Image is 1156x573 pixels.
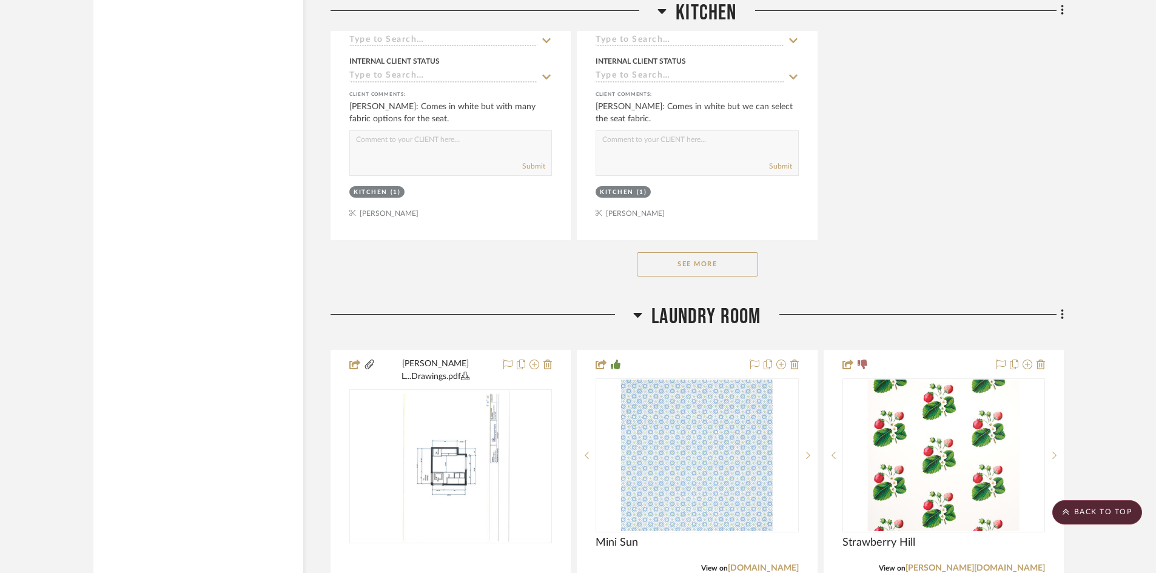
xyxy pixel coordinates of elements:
[842,536,915,549] span: Strawberry Hill
[621,380,773,531] img: Mini Sun
[522,161,545,172] button: Submit
[769,161,792,172] button: Submit
[391,188,401,197] div: (1)
[375,358,496,383] button: [PERSON_NAME] L...Drawings.pdf
[349,56,440,67] div: Internal Client Status
[637,252,758,276] button: See More
[843,379,1044,532] div: 0
[728,564,799,572] a: [DOMAIN_NAME]
[596,536,638,549] span: Mini Sun
[349,101,552,125] div: [PERSON_NAME]: Comes in white but with many fabric options for the seat.
[596,71,784,82] input: Type to Search…
[701,565,728,572] span: View on
[637,188,647,197] div: (1)
[354,188,388,197] div: Kitchen
[392,390,509,542] img: null
[349,35,537,47] input: Type to Search…
[906,564,1045,572] a: [PERSON_NAME][DOMAIN_NAME]
[596,35,784,47] input: Type to Search…
[879,565,906,572] span: View on
[868,380,1020,531] img: Strawberry Hill
[600,188,634,197] div: Kitchen
[651,304,761,330] span: Laundry Room
[596,101,798,125] div: [PERSON_NAME]: Comes in white but we can select the seat fabric.
[596,56,686,67] div: Internal Client Status
[349,71,537,82] input: Type to Search…
[1052,500,1142,524] scroll-to-top-button: BACK TO TOP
